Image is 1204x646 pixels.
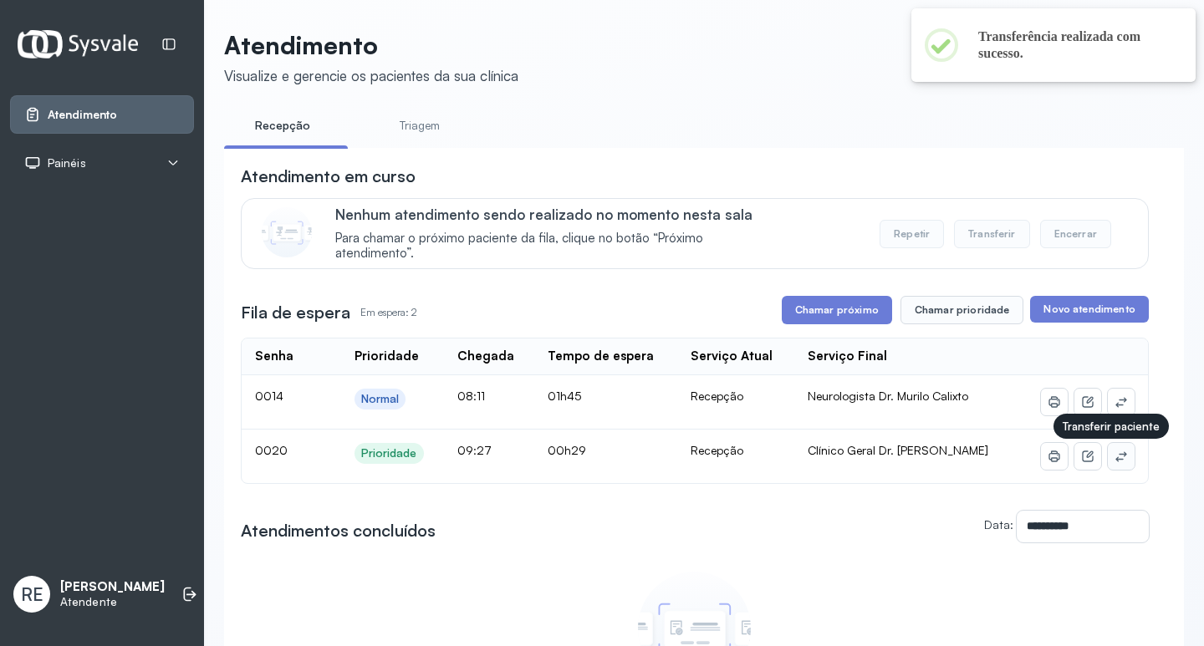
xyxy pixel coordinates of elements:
h3: Fila de espera [241,301,350,324]
div: Normal [361,392,400,406]
h3: Atendimento em curso [241,165,416,188]
button: Chamar prioridade [900,296,1024,324]
span: 01h45 [548,389,581,403]
button: Transferir [954,220,1030,248]
img: Logotipo do estabelecimento [18,30,138,58]
p: Atendimento [224,30,518,60]
span: 08:11 [457,389,485,403]
a: Atendimento [24,106,180,123]
span: 0014 [255,389,283,403]
h2: Transferência realizada com sucesso. [978,28,1169,62]
p: Atendente [60,595,165,609]
h3: Atendimentos concluídos [241,519,436,542]
span: Atendimento [48,108,117,122]
div: Senha [255,348,293,364]
div: Recepção [691,389,781,404]
span: Clínico Geral Dr. [PERSON_NAME] [808,443,988,457]
button: Chamar próximo [782,296,892,324]
p: Nenhum atendimento sendo realizado no momento nesta sala [335,206,778,223]
span: Neurologista Dr. Murilo Calixto [808,389,968,403]
div: Visualize e gerencie os pacientes da sua clínica [224,67,518,84]
button: Novo atendimento [1030,296,1148,323]
span: Painéis [48,156,86,170]
div: Prioridade [361,446,417,460]
span: Para chamar o próximo paciente da fila, clique no botão “Próximo atendimento”. [335,231,778,262]
div: Serviço Atual [691,348,773,364]
label: Data: [984,517,1013,532]
span: 0020 [255,443,288,457]
div: Prioridade [355,348,419,364]
img: Imagem de CalloutCard [262,207,312,257]
a: Recepção [224,112,341,140]
span: 09:27 [457,443,492,457]
div: Recepção [691,443,781,458]
p: [PERSON_NAME] [60,579,165,595]
span: 00h29 [548,443,586,457]
button: Repetir [880,220,944,248]
div: Tempo de espera [548,348,654,364]
div: Chegada [457,348,514,364]
button: Encerrar [1040,220,1111,248]
div: Serviço Final [808,348,887,364]
a: Triagem [361,112,478,140]
p: Em espera: 2 [360,301,417,324]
